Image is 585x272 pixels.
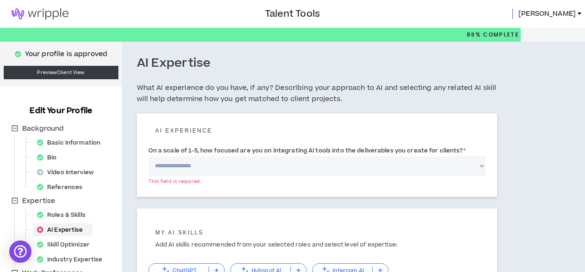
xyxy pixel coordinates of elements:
[148,240,486,249] p: Add AI skills recommended from your selected roles and select level of expertise:
[265,7,320,21] h3: Talent Tools
[33,238,99,251] div: Skill Optimizer
[148,127,486,134] h5: AI experience
[4,66,118,79] a: PreviewClient View
[137,82,497,105] h5: What AI experience do you have, if any? Describing your approach to AI and selecting any related ...
[12,197,18,204] span: minus-square
[33,209,95,221] div: Roles & Skills
[25,49,107,59] p: Your profile is approved
[33,151,66,164] div: Bio
[148,178,486,185] div: This field is required.
[20,123,66,134] span: Background
[26,105,96,116] h3: Edit Your Profile
[33,253,111,266] div: Industry Expertise
[518,9,576,19] span: [PERSON_NAME]
[33,223,92,236] div: AI Expertise
[33,181,92,194] div: References
[12,125,18,132] span: minus-square
[137,56,211,71] h3: AI Expertise
[22,124,64,133] span: Background
[467,28,519,42] p: 89%
[22,196,55,206] span: Expertise
[33,166,103,179] div: Video Interview
[20,196,57,207] span: Expertise
[481,31,519,39] span: Complete
[33,136,110,149] div: Basic Information
[148,229,486,236] h5: My AI skills
[9,240,31,263] div: Open Intercom Messenger
[148,143,466,158] label: On a scale of 1-5, how focused are you on integrating AI tools into the deliverables you create f...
